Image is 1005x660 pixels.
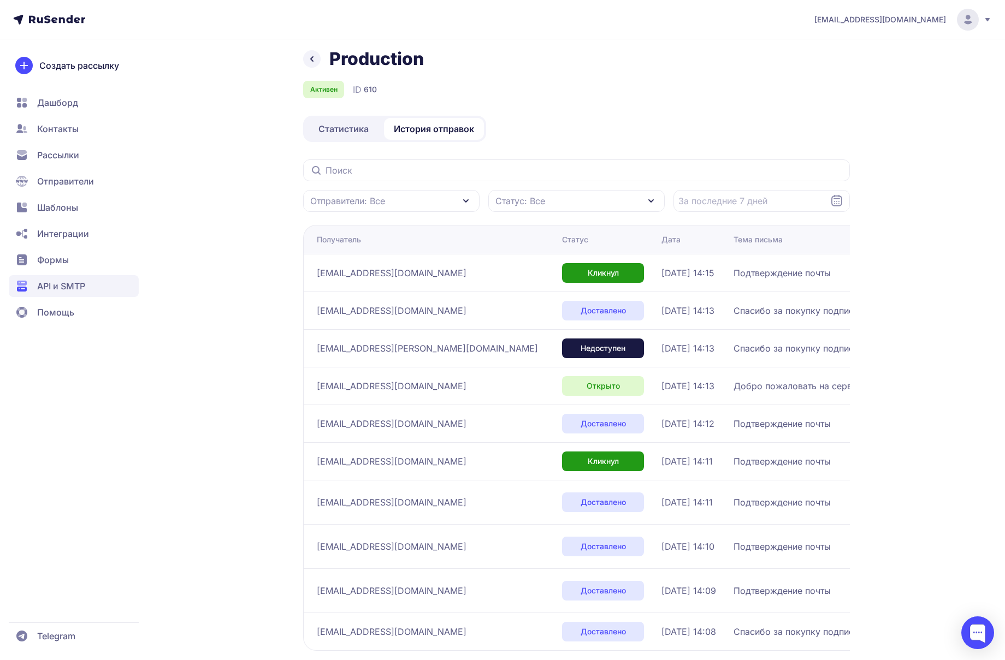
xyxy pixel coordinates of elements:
span: Недоступен [581,343,625,354]
div: Статус [562,234,588,245]
span: Добро пожаловать на сервис ruGPT! [734,379,893,393]
span: [EMAIL_ADDRESS][DOMAIN_NAME] [814,14,946,25]
span: [DATE] 14:08 [661,625,716,638]
span: Спасибо за покупку подписки PRO подписка! [734,625,930,638]
span: [EMAIL_ADDRESS][DOMAIN_NAME] [317,304,466,317]
span: Рассылки [37,148,79,162]
span: Статистика [318,122,369,135]
span: Отправители: Все [310,194,385,207]
span: [EMAIL_ADDRESS][DOMAIN_NAME] [317,417,466,430]
span: [DATE] 14:15 [661,266,714,280]
span: Telegram [37,629,75,643]
div: Дата [661,234,681,245]
span: [EMAIL_ADDRESS][DOMAIN_NAME] [317,266,466,280]
input: Поиск [303,159,850,181]
span: Создать рассылку [39,59,119,72]
span: Кликнул [588,456,619,467]
span: Подтверждение почты [734,584,831,597]
span: Открыто [587,380,620,391]
div: ID [353,83,377,96]
a: Статистика [305,118,382,140]
a: Telegram [9,625,139,647]
span: [EMAIL_ADDRESS][PERSON_NAME][DOMAIN_NAME] [317,342,538,355]
div: Получатель [317,234,361,245]
span: Подтверждение почты [734,266,831,280]
div: Тема письма [734,234,783,245]
span: Дашборд [37,96,78,109]
span: [EMAIL_ADDRESS][DOMAIN_NAME] [317,455,466,468]
span: [DATE] 14:09 [661,584,716,597]
span: Интеграции [37,227,89,240]
span: [DATE] 14:13 [661,379,714,393]
span: Отправители [37,175,94,188]
span: [DATE] 14:13 [661,342,714,355]
span: [EMAIL_ADDRESS][DOMAIN_NAME] [317,540,466,553]
span: Формы [37,253,69,266]
span: Помощь [37,306,74,319]
span: [EMAIL_ADDRESS][DOMAIN_NAME] [317,496,466,509]
span: Доставлено [581,626,626,637]
span: 610 [364,84,377,95]
span: [DATE] 14:10 [661,540,714,553]
span: API и SMTP [37,280,85,293]
span: Кликнул [588,267,619,278]
span: [DATE] 14:13 [661,304,714,317]
span: История отправок [394,122,474,135]
span: Подтверждение почты [734,417,831,430]
span: Доставлено [581,305,626,316]
span: Статус: Все [495,194,545,207]
span: Шаблоны [37,201,78,214]
h1: Production [329,48,424,70]
span: Спасибо за покупку подписки МИНИ! [734,304,896,317]
span: Контакты [37,122,79,135]
span: [EMAIL_ADDRESS][DOMAIN_NAME] [317,584,466,597]
input: Datepicker input [673,190,850,212]
span: [EMAIL_ADDRESS][DOMAIN_NAME] [317,625,466,638]
span: [DATE] 14:11 [661,455,713,468]
span: [DATE] 14:12 [661,417,714,430]
span: [EMAIL_ADDRESS][DOMAIN_NAME] [317,379,466,393]
span: Спасибо за покупку подписки МИНИ! [734,342,896,355]
span: Доставлено [581,418,626,429]
span: [DATE] 14:11 [661,496,713,509]
span: Доставлено [581,497,626,508]
span: Подтверждение почты [734,496,831,509]
span: Доставлено [581,541,626,552]
span: Активен [310,85,338,94]
span: Подтверждение почты [734,540,831,553]
span: Доставлено [581,585,626,596]
a: История отправок [384,118,484,140]
span: Подтверждение почты [734,455,831,468]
